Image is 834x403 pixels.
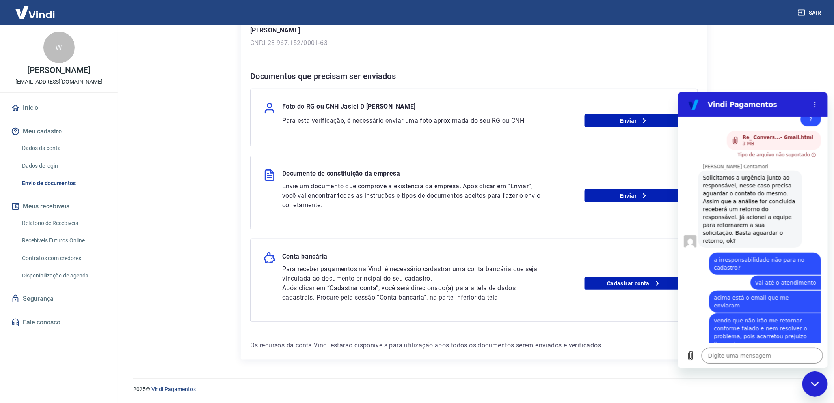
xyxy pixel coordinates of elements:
img: Vindi [9,0,61,24]
p: Os recursos da conta Vindi estarão disponíveis para utilização após todos os documentos serem env... [250,341,698,350]
a: Dados de login [19,158,108,174]
p: Para esta verificação, é necessário enviar uma foto aproximada do seu RG ou CNH. [282,116,544,126]
a: Enviar [585,189,685,202]
div: W [43,32,75,63]
button: Sair [796,6,825,20]
a: Fale conosco [9,314,108,331]
p: 2025 © [133,385,815,394]
p: Após clicar em “Cadastrar conta”, você será direcionado(a) para a tela de dados cadastrais. Procu... [282,283,544,302]
a: Relatório de Recebíveis [19,215,108,231]
iframe: Botão para abrir a janela de mensagens, conversa em andamento [802,371,828,397]
a: Dados da conta [19,140,108,156]
a: Segurança [9,290,108,307]
a: Cadastrar conta [585,277,685,290]
img: money_pork.0c50a358b6dafb15dddc3eea48f23780.svg [263,252,276,264]
iframe: Janela de mensagens [678,92,828,368]
a: Início [9,99,108,116]
a: Contratos com credores [19,250,108,266]
a: Enviar [585,114,685,127]
p: Para receber pagamentos na Vindi é necessário cadastrar uma conta bancária que seja vinculada ao ... [282,264,544,283]
p: Envie um documento que comprove a existência da empresa. Após clicar em “Enviar”, você vai encont... [282,182,544,210]
p: Documento de constituição da empresa [282,169,400,182]
h6: Documentos que precisam ser enviados [250,70,698,82]
img: file.3f2e98d22047474d3a157069828955b5.svg [263,169,276,182]
a: Recebíveis Futuros Online [19,232,108,249]
a: Envio de documentos [19,175,108,191]
button: Meu cadastro [9,123,108,140]
p: [PERSON_NAME] [27,66,90,75]
p: CNPJ 23.967.152/0001-63 [250,38,698,48]
p: Conta bancária [282,252,328,264]
p: [EMAIL_ADDRESS][DOMAIN_NAME] [15,78,102,86]
p: Foto do RG ou CNH Jasiel D [PERSON_NAME] [282,102,416,114]
p: [PERSON_NAME] [250,26,698,35]
img: user.af206f65c40a7206969b71a29f56cfb7.svg [263,102,276,114]
button: Meus recebíveis [9,198,108,215]
a: Vindi Pagamentos [151,386,196,392]
a: Disponibilização de agenda [19,268,108,284]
